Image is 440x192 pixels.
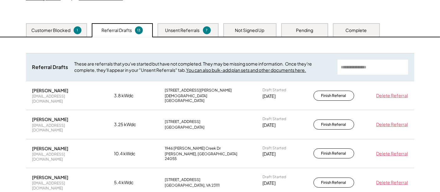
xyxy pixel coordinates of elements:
div: Referral Drafts [32,64,68,71]
div: 3.25 kWdc [114,121,146,128]
div: Complete [346,27,367,34]
div: Delete Referral [374,93,408,99]
div: [GEOGRAPHIC_DATA] [165,125,205,130]
div: [DATE] [263,180,276,186]
div: Draft Started [263,146,287,151]
div: [PERSON_NAME] [32,88,69,93]
button: Finish Referral [313,148,354,158]
div: Pending [296,27,313,34]
div: Delete Referral [374,151,408,157]
div: Delete Referral [374,179,408,186]
button: Finish Referral [313,91,354,101]
div: Draft Started [263,88,287,93]
div: [PERSON_NAME] [32,174,69,180]
div: [STREET_ADDRESS] [165,177,201,182]
div: 3.8 kWdc [114,93,146,99]
div: Delete Referral [374,121,408,128]
div: Unsent Referrals [165,27,200,34]
div: Referral Drafts [101,27,132,34]
div: [EMAIL_ADDRESS][DOMAIN_NAME] [32,152,95,162]
button: Finish Referral [313,178,354,188]
div: 10.4 kWdc [114,151,146,157]
button: Finish Referral [313,120,354,130]
div: 7 [204,28,210,33]
div: [GEOGRAPHIC_DATA], VA 23111 [165,183,220,188]
div: Not Signed Up [235,27,265,34]
div: [EMAIL_ADDRESS][DOMAIN_NAME] [32,181,95,190]
div: 5.4 kWdc [114,179,146,186]
div: [DEMOGRAPHIC_DATA][GEOGRAPHIC_DATA] [165,93,243,103]
div: 1946 [PERSON_NAME] Creek Dr [165,146,221,151]
div: [DATE] [263,122,276,128]
div: Customer Blocked [31,27,70,34]
div: Draft Started [263,174,287,179]
div: [DATE] [263,93,276,99]
div: [EMAIL_ADDRESS][DOMAIN_NAME] [32,94,95,104]
div: [STREET_ADDRESS] [165,119,201,124]
div: [PERSON_NAME], [GEOGRAPHIC_DATA] 24055 [165,152,243,161]
div: [DATE] [263,151,276,157]
div: [PERSON_NAME] [32,116,69,122]
a: You can also bulk-add plan sets and other documents here. [186,67,306,73]
div: 1 [75,28,80,33]
div: Draft Started [263,116,287,121]
div: [EMAIL_ADDRESS][DOMAIN_NAME] [32,123,95,133]
div: [STREET_ADDRESS][PERSON_NAME] [165,88,232,93]
div: [PERSON_NAME] [32,146,69,151]
div: 13 [136,28,142,33]
div: These are referrals that you've started but have not completed. They may be missing some informat... [75,61,331,73]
